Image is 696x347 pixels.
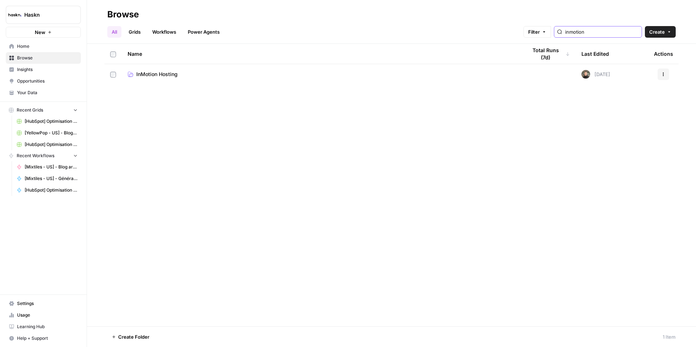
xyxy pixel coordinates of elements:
[107,9,139,20] div: Browse
[107,331,154,343] button: Create Folder
[136,71,178,78] span: InMotion Hosting
[17,107,43,113] span: Recent Grids
[17,66,78,73] span: Insights
[17,43,78,50] span: Home
[17,78,78,84] span: Opportunities
[6,27,81,38] button: New
[13,139,81,150] a: [HubSpot] Optimisation - Articles de blog (V2) Grid
[649,28,665,35] span: Create
[25,118,78,125] span: [HubSpot] Optimisation - Articles de blog + outils
[6,6,81,24] button: Workspace: Haskn
[124,26,145,38] a: Grids
[6,64,81,75] a: Insights
[6,298,81,309] a: Settings
[523,26,551,38] button: Filter
[107,26,121,38] a: All
[13,184,81,196] a: [HubSpot] Optimisation - Articles de blog (V2)
[25,175,78,182] span: [Mixtiles - US] - Génération d'une série d'images IA
[17,55,78,61] span: Browse
[13,161,81,173] a: [Mixtiles - US] - Blog articles
[25,164,78,170] span: [Mixtiles - US] - Blog articles
[13,173,81,184] a: [Mixtiles - US] - Génération d'une série d'images IA
[6,150,81,161] button: Recent Workflows
[6,105,81,116] button: Recent Grids
[17,335,78,342] span: Help + Support
[527,44,570,64] div: Total Runs (7d)
[118,333,149,340] span: Create Folder
[6,75,81,87] a: Opportunities
[6,52,81,64] a: Browse
[17,312,78,318] span: Usage
[6,333,81,344] button: Help + Support
[6,309,81,321] a: Usage
[528,28,540,35] span: Filter
[128,44,515,64] div: Name
[25,141,78,148] span: [HubSpot] Optimisation - Articles de blog (V2) Grid
[183,26,224,38] a: Power Agents
[25,187,78,193] span: [HubSpot] Optimisation - Articles de blog (V2)
[8,8,21,21] img: Haskn Logo
[6,321,81,333] a: Learning Hub
[6,87,81,99] a: Your Data
[17,89,78,96] span: Your Data
[17,300,78,307] span: Settings
[654,44,673,64] div: Actions
[24,11,68,18] span: Haskn
[581,70,610,79] div: [DATE]
[565,28,639,35] input: Search
[663,333,676,340] div: 1 Item
[645,26,676,38] button: Create
[6,41,81,52] a: Home
[581,70,590,79] img: udf09rtbz9abwr5l4z19vkttxmie
[17,323,78,330] span: Learning Hub
[13,127,81,139] a: [YellowPop - US] - Blog Articles - 1000 words
[17,152,54,159] span: Recent Workflows
[35,29,45,36] span: New
[148,26,181,38] a: Workflows
[13,116,81,127] a: [HubSpot] Optimisation - Articles de blog + outils
[581,44,609,64] div: Last Edited
[128,71,515,78] a: InMotion Hosting
[25,130,78,136] span: [YellowPop - US] - Blog Articles - 1000 words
